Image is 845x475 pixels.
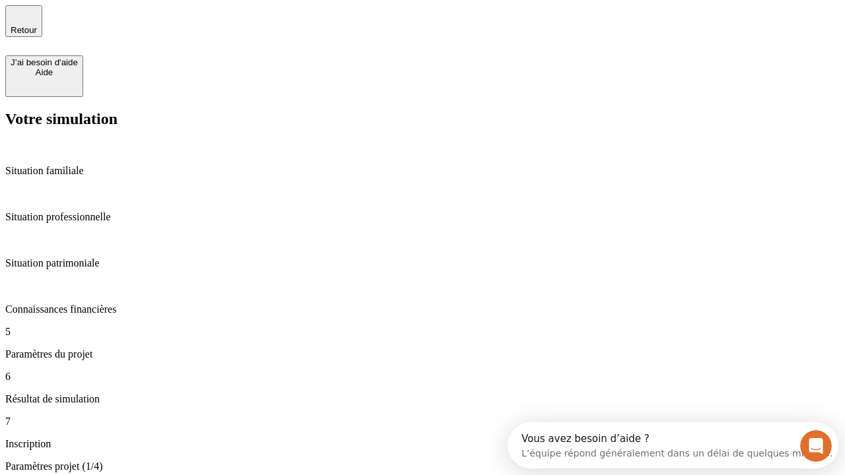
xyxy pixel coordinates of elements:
[5,110,840,128] h2: Votre simulation
[11,57,78,67] div: J’ai besoin d'aide
[14,11,325,22] div: Vous avez besoin d’aide ?
[5,55,83,97] button: J’ai besoin d'aideAide
[5,5,364,42] div: Ouvrir le Messenger Intercom
[11,25,37,35] span: Retour
[11,67,78,77] div: Aide
[5,211,840,223] p: Situation professionnelle
[5,393,840,405] p: Résultat de simulation
[5,303,840,315] p: Connaissances financières
[5,257,840,269] p: Situation patrimoniale
[5,326,840,338] p: 5
[5,416,840,427] p: 7
[508,422,838,468] iframe: Intercom live chat discovery launcher
[5,371,840,383] p: 6
[5,348,840,360] p: Paramètres du projet
[5,438,840,450] p: Inscription
[14,22,325,36] div: L’équipe répond généralement dans un délai de quelques minutes.
[5,5,42,37] button: Retour
[800,430,832,462] iframe: Intercom live chat
[5,460,840,472] p: Paramètres projet (1/4)
[5,165,840,177] p: Situation familiale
